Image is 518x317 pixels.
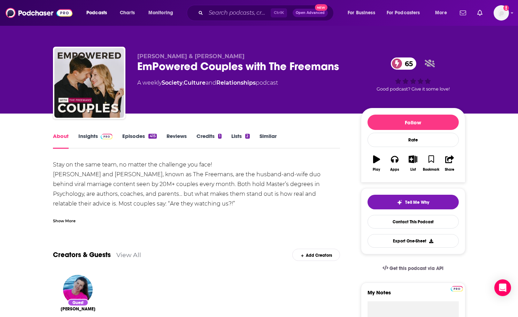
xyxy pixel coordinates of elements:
button: Bookmark [422,151,440,176]
button: Apps [386,151,404,176]
div: 2 [245,134,249,139]
span: 65 [398,57,416,70]
label: My Notes [368,289,459,301]
button: open menu [382,7,430,18]
span: Logged in as BenLaurro [494,5,509,21]
a: Credits1 [196,133,222,149]
a: Get this podcast via API [377,260,449,277]
div: 415 [148,134,156,139]
img: Podchaser - Follow, Share and Rate Podcasts [6,6,72,20]
div: Rate [368,133,459,147]
div: Stay on the same team, no matter the challenge you face! [PERSON_NAME] and [PERSON_NAME], known a... [53,160,340,277]
div: Search podcasts, credits, & more... [193,5,340,21]
span: [PERSON_NAME] [61,306,95,312]
button: open menu [430,7,456,18]
button: Follow [368,115,459,130]
span: More [435,8,447,18]
a: Gaby Sundra [61,306,95,312]
a: Reviews [167,133,187,149]
a: Culture [184,79,206,86]
img: Podchaser Pro [101,134,113,139]
button: Share [440,151,458,176]
div: Open Intercom Messenger [494,279,511,296]
img: EmPowered Couples with The Freemans [54,48,124,118]
a: Show notifications dropdown [474,7,485,19]
span: Podcasts [86,8,107,18]
button: open menu [343,7,384,18]
a: Creators & Guests [53,250,111,259]
a: Lists2 [231,133,249,149]
button: Play [368,151,386,176]
span: Good podcast? Give it some love! [377,86,450,92]
span: Monitoring [148,8,173,18]
a: Pro website [451,285,463,292]
div: Add Creators [292,249,340,261]
div: Guest [68,299,88,306]
button: Open AdvancedNew [293,9,328,17]
button: List [404,151,422,176]
span: New [315,4,327,11]
button: open menu [144,7,182,18]
span: For Podcasters [387,8,420,18]
a: Show notifications dropdown [457,7,469,19]
span: Ctrl K [271,8,287,17]
div: List [410,168,416,172]
img: Gaby Sundra [63,275,93,304]
button: tell me why sparkleTell Me Why [368,195,459,209]
span: Get this podcast via API [389,265,443,271]
div: Play [373,168,380,172]
input: Search podcasts, credits, & more... [206,7,271,18]
span: and [206,79,216,86]
svg: Add a profile image [503,5,509,11]
span: , [183,79,184,86]
a: InsightsPodchaser Pro [78,133,113,149]
div: Share [445,168,454,172]
a: Episodes415 [122,133,156,149]
span: For Business [348,8,375,18]
div: A weekly podcast [137,79,278,87]
img: tell me why sparkle [397,200,402,205]
a: 65 [391,57,416,70]
div: 65Good podcast? Give it some love! [361,53,465,96]
button: Show profile menu [494,5,509,21]
span: Open Advanced [296,11,325,15]
img: Podchaser Pro [451,286,463,292]
span: [PERSON_NAME] & [PERSON_NAME] [137,53,245,60]
a: About [53,133,69,149]
a: Relationships [216,79,256,86]
span: Charts [120,8,135,18]
a: Society [162,79,183,86]
span: Tell Me Why [405,200,429,205]
img: User Profile [494,5,509,21]
div: 1 [218,134,222,139]
button: open menu [82,7,116,18]
a: Similar [260,133,277,149]
a: View All [116,251,141,258]
button: Export One-Sheet [368,234,459,248]
a: Charts [115,7,139,18]
div: Apps [390,168,399,172]
div: Bookmark [423,168,439,172]
a: Contact This Podcast [368,215,459,229]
